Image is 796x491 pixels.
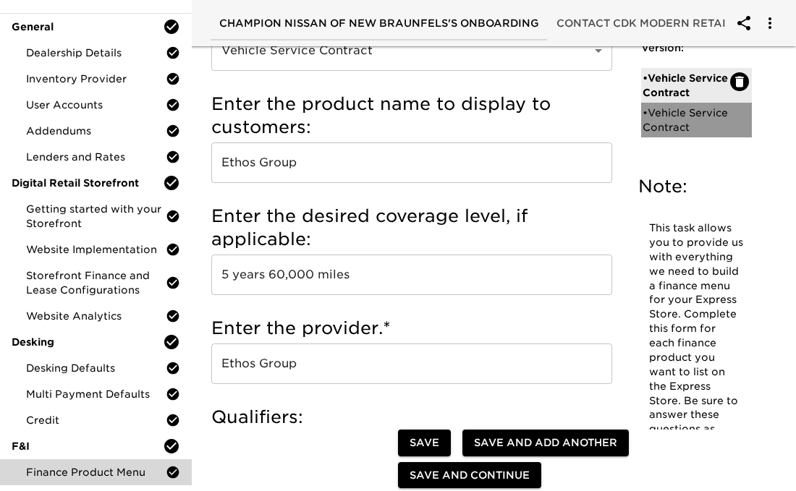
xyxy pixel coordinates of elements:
[26,202,166,231] span: Getting started with your Storefront
[753,6,787,40] button: account of current user
[211,205,612,251] h5: Enter the desired coverage level, if applicable:
[643,71,730,100] div: • Vehicle Service Contract
[12,20,163,34] span: General
[641,40,752,56] h6: Version:
[26,98,166,112] span: User Accounts
[26,465,166,479] span: Finance Product Menu
[26,72,166,86] span: Inventory Provider
[398,430,451,456] button: Save
[641,68,752,103] div: •Vehicle Service Contract
[219,14,539,33] span: Champion Nissan of New Braunfels's Onboarding
[26,361,166,375] span: Desking Defaults
[211,30,612,71] div: Vehicle Service Contract
[211,93,612,139] h5: Enter the product name to display to customers:
[398,462,541,489] button: Save and Continue
[12,439,163,453] span: F&I
[462,430,629,456] button: Save and Add Another
[211,406,612,429] h5: Qualifiers:
[211,317,612,340] h5: Enter the provider.
[26,46,166,60] span: Dealership Details
[641,103,752,137] div: •Vehicle Service Contract
[643,106,730,135] div: • Vehicle Service Contract
[26,413,166,427] span: Credit
[638,176,755,199] h5: Note:
[556,14,732,33] span: Contact CDK Modern Retail
[26,387,166,401] span: Multi Payment Defaults
[410,466,530,484] span: Save and Continue
[26,242,166,257] span: Website Implementation
[12,176,163,190] span: Digital Retail Storefront
[26,124,166,138] span: Addendums
[649,221,744,480] p: This task allows you to provide us with everything we need to build a finance menu for your Expre...
[410,434,439,452] span: Save
[727,6,761,40] button: account of current user
[26,150,166,164] span: Lenders and Rates
[26,309,166,323] span: Website Analytics
[474,434,617,452] span: Save and Add Another
[12,335,163,349] span: Desking
[26,268,166,297] span: Storefront Finance and Lease Configurations
[211,343,612,384] input: Example: SafeGuard, EasyCare, JM&A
